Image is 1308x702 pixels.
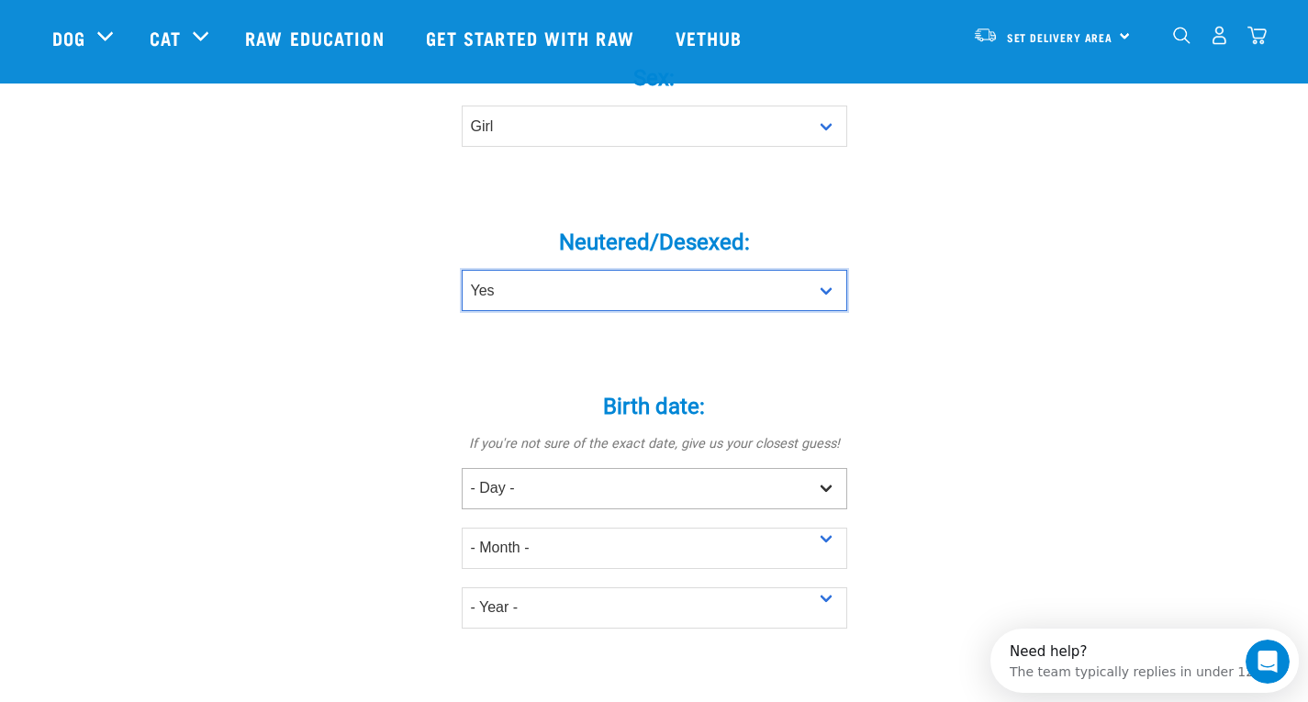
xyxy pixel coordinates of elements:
[7,7,326,58] div: Open Intercom Messenger
[1007,34,1113,40] span: Set Delivery Area
[379,390,930,423] label: Birth date:
[973,27,998,43] img: van-moving.png
[19,30,272,50] div: The team typically replies in under 12h
[990,629,1299,693] iframe: Intercom live chat discovery launcher
[150,24,181,51] a: Cat
[408,1,657,74] a: Get started with Raw
[52,24,85,51] a: Dog
[1247,26,1267,45] img: home-icon@2x.png
[19,16,272,30] div: Need help?
[1246,640,1290,684] iframe: Intercom live chat
[657,1,766,74] a: Vethub
[1210,26,1229,45] img: user.png
[227,1,407,74] a: Raw Education
[379,226,930,259] label: Neutered/Desexed:
[379,434,930,454] p: If you're not sure of the exact date, give us your closest guess!
[1173,27,1191,44] img: home-icon-1@2x.png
